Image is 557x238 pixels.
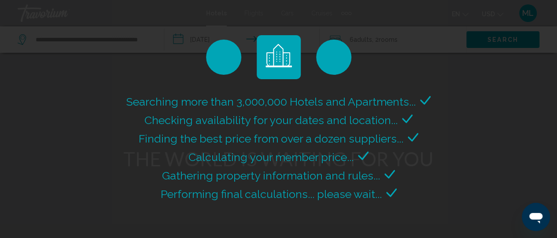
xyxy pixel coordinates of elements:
[188,150,354,164] span: Calculating your member price...
[162,169,380,182] span: Gathering property information and rules...
[139,132,403,145] span: Finding the best price from over a dozen suppliers...
[161,187,382,201] span: Performing final calculations... please wait...
[522,203,550,231] iframe: Button to launch messaging window
[144,114,398,127] span: Checking availability for your dates and location...
[126,95,416,108] span: Searching more than 3,000,000 Hotels and Apartments...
